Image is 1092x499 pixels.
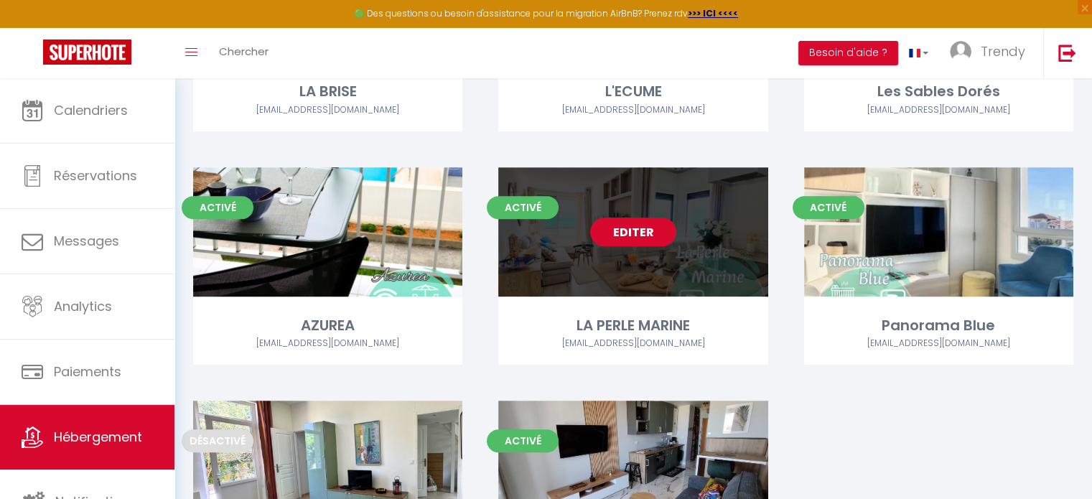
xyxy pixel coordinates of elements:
[43,39,131,65] img: Super Booking
[54,297,112,315] span: Analytics
[590,218,676,246] a: Editer
[950,41,971,62] img: ...
[193,80,462,103] div: LA BRISE
[182,196,253,219] span: Activé
[804,337,1073,350] div: Airbnb
[182,429,253,452] span: Désactivé
[193,103,462,117] div: Airbnb
[193,337,462,350] div: Airbnb
[804,103,1073,117] div: Airbnb
[688,7,738,19] a: >>> ICI <<<<
[804,314,1073,337] div: Panorama Blue
[54,167,137,185] span: Réservations
[939,28,1043,78] a: ... Trendy
[498,80,767,103] div: L'ECUME
[219,44,269,59] span: Chercher
[193,314,462,337] div: AZUREA
[54,232,119,250] span: Messages
[798,41,898,65] button: Besoin d'aide ?
[498,314,767,337] div: LA PERLE MARINE
[793,196,864,219] span: Activé
[981,42,1025,60] span: Trendy
[804,80,1073,103] div: Les Sables Dorés
[54,428,142,446] span: Hébergement
[487,429,559,452] span: Activé
[498,337,767,350] div: Airbnb
[54,363,121,381] span: Paiements
[208,28,279,78] a: Chercher
[1058,44,1076,62] img: logout
[487,196,559,219] span: Activé
[498,103,767,117] div: Airbnb
[54,101,128,119] span: Calendriers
